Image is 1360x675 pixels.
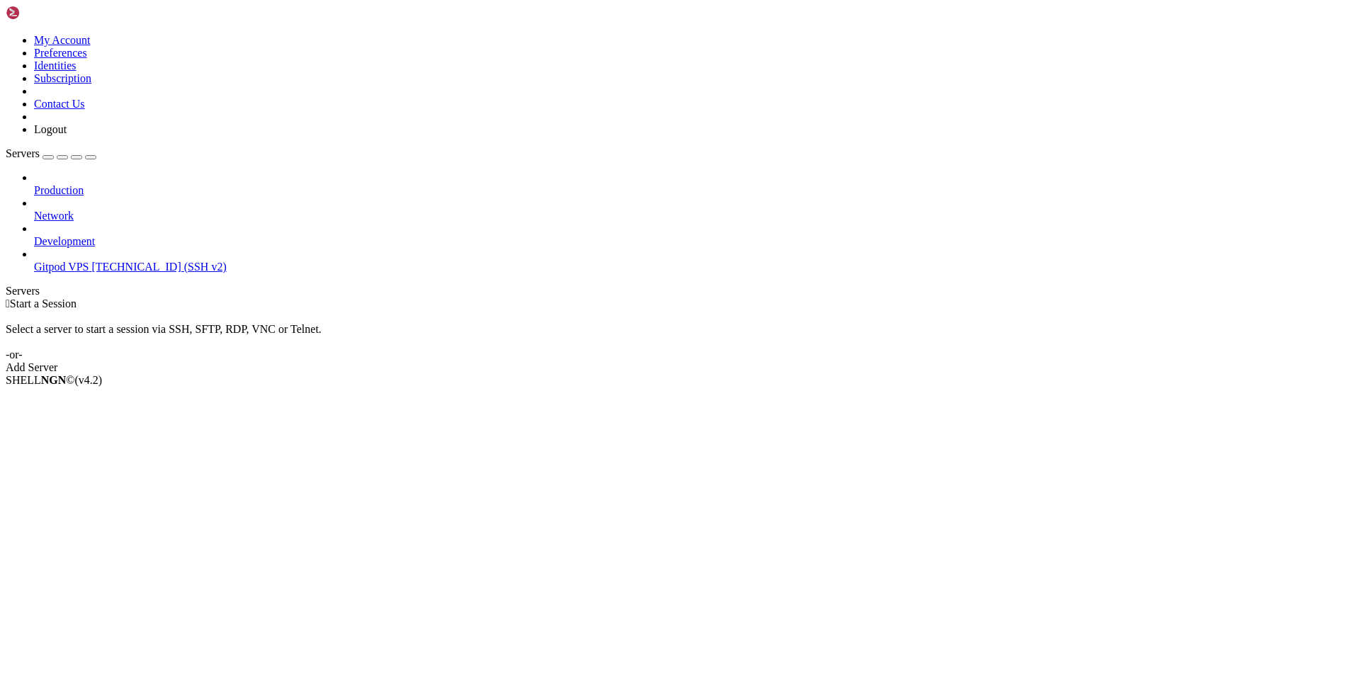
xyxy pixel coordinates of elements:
[34,34,91,46] a: My Account
[6,297,10,310] span: 
[34,184,1354,197] a: Production
[34,98,85,110] a: Contact Us
[34,171,1354,197] li: Production
[34,235,95,247] span: Development
[92,261,227,273] span: [TECHNICAL_ID] (SSH v2)
[6,374,102,386] span: SHELL ©
[34,261,89,273] span: Gitpod VPS
[34,222,1354,248] li: Development
[34,248,1354,273] li: Gitpod VPS [TECHNICAL_ID] (SSH v2)
[75,374,103,386] span: 4.2.0
[34,261,1354,273] a: Gitpod VPS [TECHNICAL_ID] (SSH v2)
[34,47,87,59] a: Preferences
[34,123,67,135] a: Logout
[41,374,67,386] b: NGN
[6,147,96,159] a: Servers
[34,59,76,72] a: Identities
[6,361,1354,374] div: Add Server
[34,210,74,222] span: Network
[6,285,1354,297] div: Servers
[34,184,84,196] span: Production
[34,235,1354,248] a: Development
[6,310,1354,361] div: Select a server to start a session via SSH, SFTP, RDP, VNC or Telnet. -or-
[34,210,1354,222] a: Network
[34,72,91,84] a: Subscription
[6,147,40,159] span: Servers
[6,6,87,20] img: Shellngn
[34,197,1354,222] li: Network
[10,297,76,310] span: Start a Session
